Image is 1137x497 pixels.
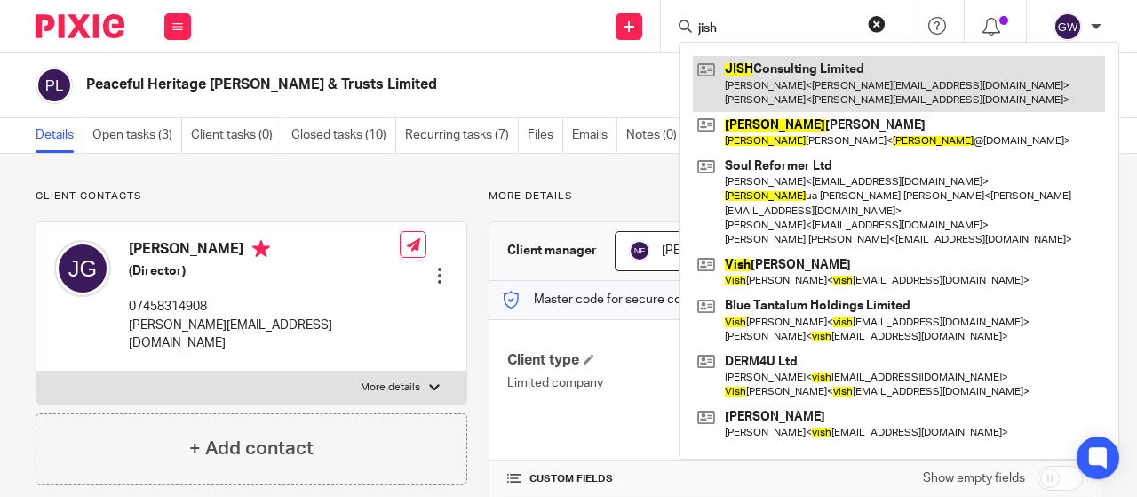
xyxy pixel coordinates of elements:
[629,240,650,261] img: svg%3E
[528,118,563,153] a: Files
[36,14,124,38] img: Pixie
[626,118,687,153] a: Notes (0)
[868,15,886,33] button: Clear
[129,317,400,353] p: [PERSON_NAME][EMAIL_ADDRESS][DOMAIN_NAME]
[291,118,396,153] a: Closed tasks (10)
[86,76,705,94] h2: Peaceful Heritage [PERSON_NAME] & Trusts Limited
[1054,12,1082,41] img: svg%3E
[129,240,400,262] h4: [PERSON_NAME]
[129,298,400,316] p: 07458314908
[361,381,420,395] p: More details
[191,118,282,153] a: Client tasks (0)
[696,21,856,37] input: Search
[189,435,314,462] h4: + Add contact
[572,118,617,153] a: Emails
[129,262,400,280] h5: (Director)
[252,240,270,258] i: Primary
[36,189,467,204] p: Client contacts
[662,244,759,257] span: [PERSON_NAME]
[92,118,182,153] a: Open tasks (3)
[507,351,795,370] h4: Client type
[405,118,519,153] a: Recurring tasks (7)
[507,242,597,260] h3: Client manager
[36,67,73,104] img: svg%3E
[507,472,795,486] h4: CUSTOM FIELDS
[923,469,1025,487] label: Show empty fields
[489,189,1101,204] p: More details
[54,240,111,297] img: svg%3E
[503,291,809,309] p: Master code for secure communications and files
[36,118,83,153] a: Details
[507,374,795,392] p: Limited company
